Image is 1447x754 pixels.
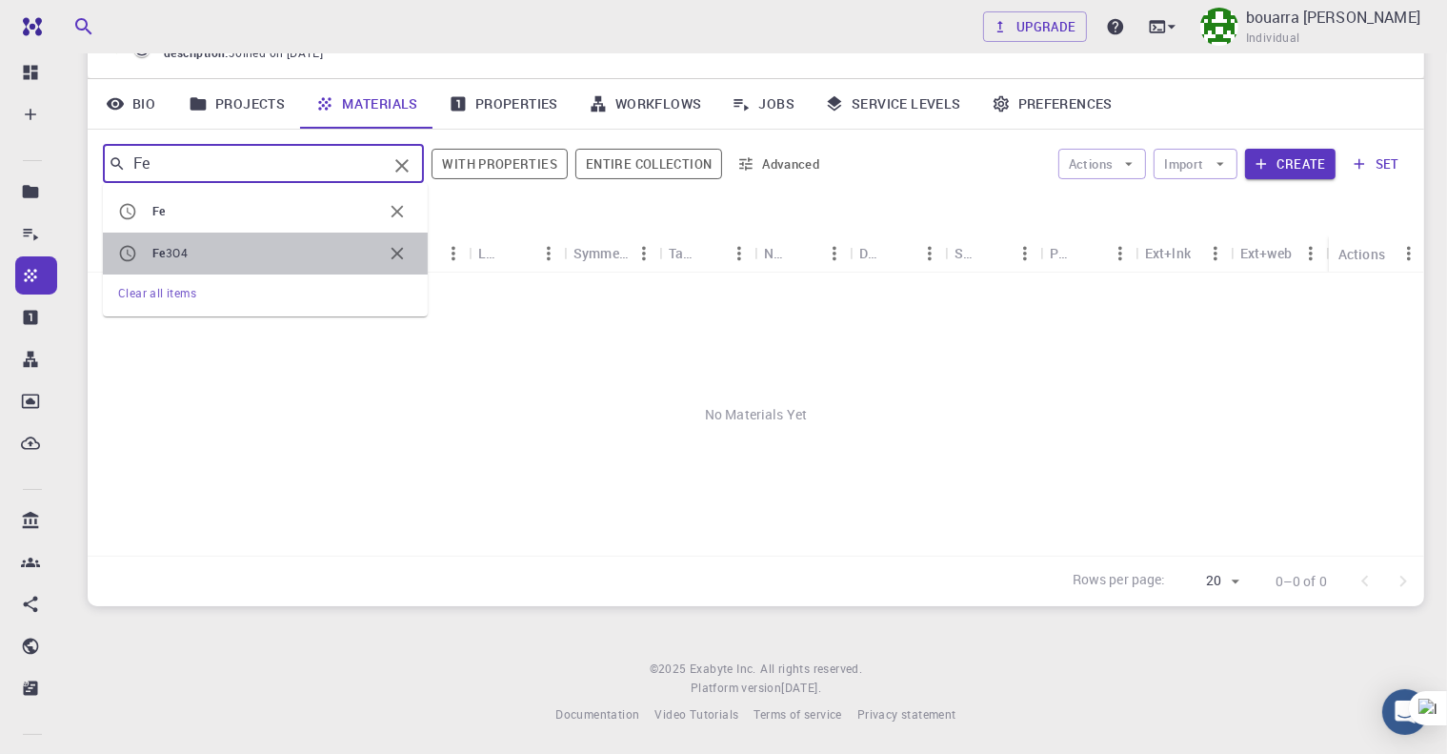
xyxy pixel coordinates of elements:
button: set [1343,149,1409,179]
button: Clear [387,151,417,181]
button: Menu [1105,238,1135,269]
span: Exabyte Inc. [690,661,756,676]
button: Sort [789,238,819,269]
span: © 2025 [650,660,690,679]
span: Platform version [691,679,781,698]
span: Video Tutorials [654,706,738,722]
button: Menu [724,238,754,269]
div: Tags [659,234,754,272]
button: Menu [914,238,945,269]
div: Ext+lnk [1135,234,1231,272]
span: Terms of service [754,706,841,722]
a: [DATE]. [781,679,821,698]
div: Lattice [478,234,503,272]
button: Menu [819,238,850,269]
button: Menu [1010,238,1040,269]
div: No Materials Yet [88,273,1424,556]
div: Shared [955,234,979,272]
button: Menu [1200,238,1231,269]
div: Non-periodic [764,234,789,272]
span: All rights reserved. [760,660,862,679]
button: Menu [629,238,659,269]
span: Fe [152,245,166,260]
a: Workflows [573,79,717,129]
div: Open Intercom Messenger [1382,689,1428,735]
button: Sort [979,238,1010,269]
button: Columns [101,202,133,233]
div: 20 [1174,567,1245,595]
p: 0–0 of 0 [1276,572,1327,591]
button: Import [1154,149,1236,179]
span: Assistance [30,13,123,31]
button: Sort [1075,238,1105,269]
button: Sort [693,238,724,269]
button: Menu [1394,238,1424,269]
a: Preferences [976,79,1128,129]
a: Documentation [555,705,639,724]
span: [DATE] . [781,680,821,695]
span: Filter throughout whole library including sets (folders) [575,149,722,179]
span: Clear all items [118,285,196,300]
div: Actions [1329,235,1424,273]
img: logo [15,17,42,36]
div: Shared [945,234,1040,272]
div: Symmetry [573,234,629,272]
div: Ext+web [1231,234,1326,272]
a: Exabyte Inc. [690,660,756,679]
div: Lattice [469,234,564,272]
img: bouarra nabil [1200,8,1238,46]
div: Symmetry [564,234,659,272]
a: Upgrade [983,11,1087,42]
span: Individual [1246,29,1300,48]
button: Menu [1296,238,1326,269]
p: bouarra [PERSON_NAME] [1246,6,1420,29]
a: Privacy statement [857,705,956,724]
p: Rows per page: [1073,570,1166,592]
div: Default [859,234,884,272]
div: Ext+web [1240,234,1292,272]
div: Unit Cell Formula [373,234,469,272]
div: Tags [669,234,693,272]
a: Properties [433,79,573,129]
button: Entire collection [575,149,722,179]
button: With properties [432,149,568,179]
div: Public [1040,234,1135,272]
div: Actions [1338,235,1385,273]
button: Menu [438,238,469,269]
span: Joined on [DATE] [229,44,323,63]
span: 3O4 [166,245,188,260]
span: Fe [152,203,166,218]
a: Projects [173,79,300,129]
div: Non-periodic [754,234,850,272]
div: Public [1050,234,1075,272]
a: Service Levels [810,79,976,129]
button: Create [1245,149,1336,179]
a: Terms of service [754,705,841,724]
a: Materials [300,79,433,129]
button: Sort [503,238,533,269]
span: Show only materials with calculated properties [432,149,568,179]
button: Menu [533,238,564,269]
button: Actions [1058,149,1147,179]
div: Ext+lnk [1145,234,1191,272]
a: Jobs [716,79,810,129]
span: description : [164,44,229,63]
button: Sort [884,238,914,269]
span: Documentation [555,706,639,722]
a: Video Tutorials [654,705,738,724]
span: Privacy statement [857,706,956,722]
div: Default [850,234,945,272]
button: Advanced [730,149,829,179]
a: Bio [88,79,173,129]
